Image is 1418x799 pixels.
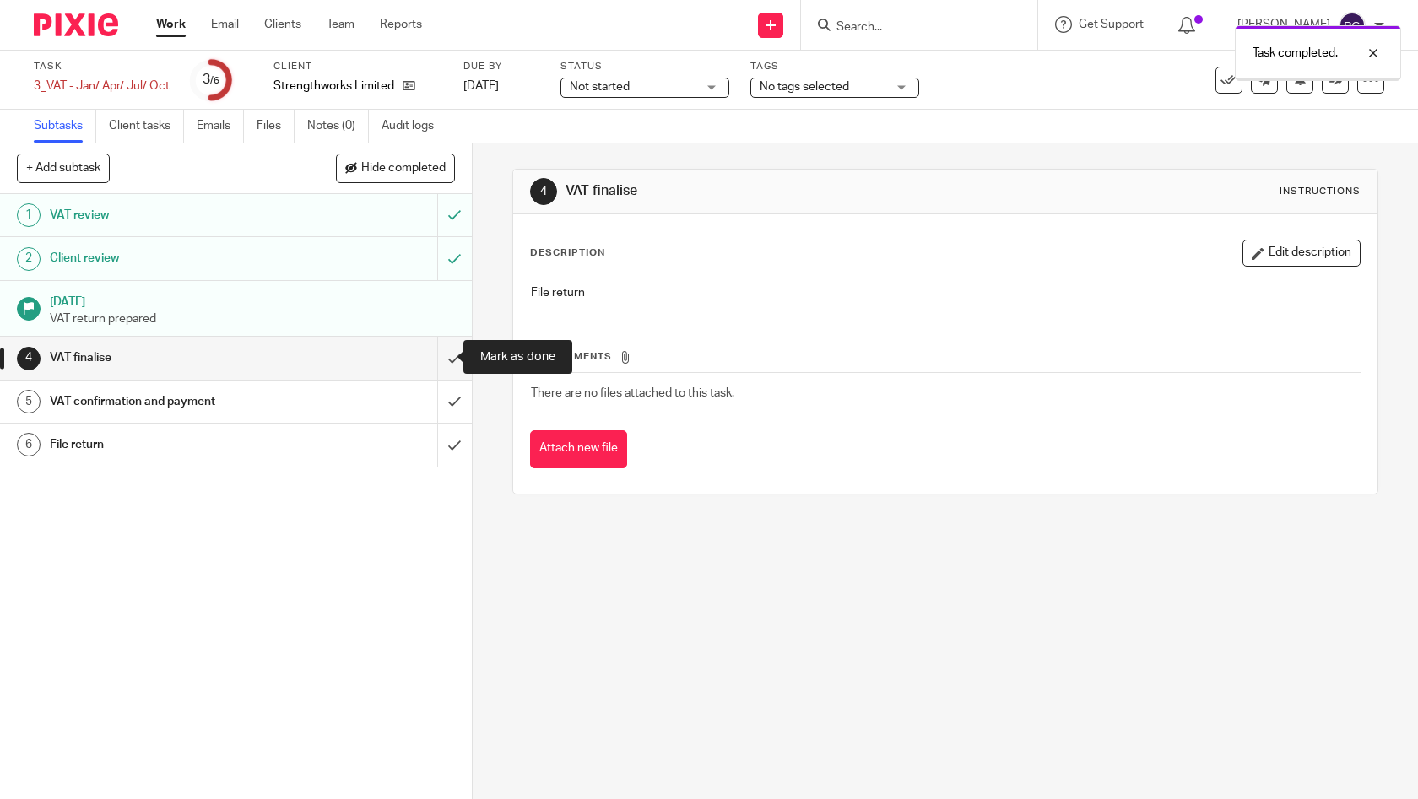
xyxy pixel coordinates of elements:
div: 4 [17,347,41,370]
a: Subtasks [34,110,96,143]
a: Reports [380,16,422,33]
div: Instructions [1280,185,1361,198]
p: File return [531,284,1361,301]
div: 2 [17,247,41,271]
span: Hide completed [361,162,446,175]
h1: VAT finalise [566,182,981,200]
img: Pixie [34,13,118,36]
h1: VAT review [50,202,297,228]
div: 3 [203,70,219,89]
p: VAT return prepared [50,310,455,327]
a: Client tasks [109,110,184,143]
span: Attachments [531,352,612,361]
img: svg%3E [1339,12,1366,39]
a: Email [211,16,239,33]
button: + Add subtask [17,154,110,182]
label: Status [560,60,729,73]
a: Files [257,110,295,143]
h1: File return [50,432,297,457]
p: Strengthworks Limited [273,78,394,94]
div: 5 [17,390,41,413]
span: There are no files attached to this task. [531,387,734,399]
h1: VAT confirmation and payment [50,389,297,414]
label: Task [34,60,170,73]
span: [DATE] [463,80,499,92]
span: Not started [570,81,630,93]
div: 6 [17,433,41,456]
span: No tags selected [760,81,849,93]
button: Hide completed [336,154,455,182]
h1: Client review [50,246,297,271]
a: Clients [264,16,301,33]
button: Attach new file [530,430,627,468]
small: /6 [210,76,219,85]
div: 1 [17,203,41,227]
h1: [DATE] [50,289,455,310]
button: Edit description [1242,240,1361,267]
a: Emails [197,110,244,143]
h1: VAT finalise [50,345,297,370]
a: Team [327,16,354,33]
a: Notes (0) [307,110,369,143]
a: Audit logs [382,110,447,143]
div: 3_VAT - Jan/ Apr/ Jul/ Oct [34,78,170,94]
p: Description [530,246,605,260]
label: Client [273,60,442,73]
label: Due by [463,60,539,73]
div: 4 [530,178,557,205]
a: Work [156,16,186,33]
p: Task completed. [1253,45,1338,62]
